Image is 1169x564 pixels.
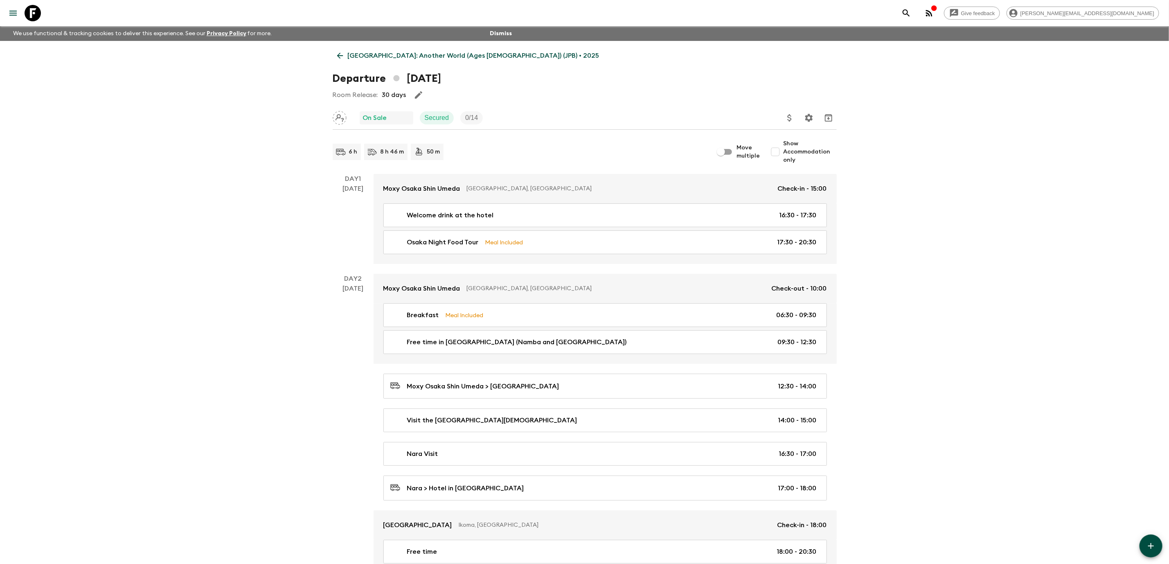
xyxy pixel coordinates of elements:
[777,310,817,320] p: 06:30 - 09:30
[10,26,275,41] p: We use functional & tracking cookies to deliver this experience. See our for more.
[778,184,827,194] p: Check-in - 15:00
[778,415,817,425] p: 14:00 - 15:00
[777,520,827,530] p: Check-in - 18:00
[383,330,827,354] a: Free time in [GEOGRAPHIC_DATA] (Namba and [GEOGRAPHIC_DATA])09:30 - 12:30
[383,442,827,466] a: Nara Visit16:30 - 17:00
[207,31,246,36] a: Privacy Policy
[374,174,837,203] a: Moxy Osaka Shin Umeda[GEOGRAPHIC_DATA], [GEOGRAPHIC_DATA]Check-in - 15:00
[784,140,837,164] span: Show Accommodation only
[5,5,21,21] button: menu
[779,449,817,459] p: 16:30 - 17:00
[383,476,827,501] a: Nara > Hotel in [GEOGRAPHIC_DATA]17:00 - 18:00
[407,483,524,493] p: Nara > Hotel in [GEOGRAPHIC_DATA]
[1016,10,1159,16] span: [PERSON_NAME][EMAIL_ADDRESS][DOMAIN_NAME]
[407,547,437,557] p: Free time
[446,311,484,320] p: Meal Included
[383,374,827,399] a: Moxy Osaka Shin Umeda > [GEOGRAPHIC_DATA]12:30 - 14:00
[333,113,347,120] span: Assign pack leader
[382,90,406,100] p: 30 days
[383,230,827,254] a: Osaka Night Food TourMeal Included17:30 - 20:30
[383,540,827,564] a: Free time18:00 - 20:30
[407,381,559,391] p: Moxy Osaka Shin Umeda > [GEOGRAPHIC_DATA]
[898,5,914,21] button: search adventures
[488,28,514,39] button: Dismiss
[333,174,374,184] p: Day 1
[1007,7,1159,20] div: [PERSON_NAME][EMAIL_ADDRESS][DOMAIN_NAME]
[348,51,599,61] p: [GEOGRAPHIC_DATA]: Another World (Ages [DEMOGRAPHIC_DATA]) (JPB) • 2025
[779,210,817,220] p: 16:30 - 17:30
[383,203,827,227] a: Welcome drink at the hotel16:30 - 17:30
[333,90,378,100] p: Room Release:
[383,408,827,432] a: Visit the [GEOGRAPHIC_DATA][DEMOGRAPHIC_DATA]14:00 - 15:00
[944,7,1000,20] a: Give feedback
[778,483,817,493] p: 17:00 - 18:00
[407,415,577,425] p: Visit the [GEOGRAPHIC_DATA][DEMOGRAPHIC_DATA]
[778,381,817,391] p: 12:30 - 14:00
[778,337,817,347] p: 09:30 - 12:30
[383,520,452,530] p: [GEOGRAPHIC_DATA]
[777,237,817,247] p: 17:30 - 20:30
[459,521,771,529] p: Ikoma, [GEOGRAPHIC_DATA]
[349,148,358,156] p: 6 h
[467,284,765,293] p: [GEOGRAPHIC_DATA], [GEOGRAPHIC_DATA]
[374,510,837,540] a: [GEOGRAPHIC_DATA]Ikoma, [GEOGRAPHIC_DATA]Check-in - 18:00
[425,113,449,123] p: Secured
[333,47,604,64] a: [GEOGRAPHIC_DATA]: Another World (Ages [DEMOGRAPHIC_DATA]) (JPB) • 2025
[420,111,454,124] div: Secured
[427,148,440,156] p: 50 m
[363,113,387,123] p: On Sale
[467,185,771,193] p: [GEOGRAPHIC_DATA], [GEOGRAPHIC_DATA]
[333,274,374,284] p: Day 2
[407,337,627,347] p: Free time in [GEOGRAPHIC_DATA] (Namba and [GEOGRAPHIC_DATA])
[383,184,460,194] p: Moxy Osaka Shin Umeda
[407,210,494,220] p: Welcome drink at the hotel
[333,70,441,87] h1: Departure [DATE]
[820,110,837,126] button: Archive (Completed, Cancelled or Unsynced Departures only)
[957,10,1000,16] span: Give feedback
[383,284,460,293] p: Moxy Osaka Shin Umeda
[460,111,483,124] div: Trip Fill
[801,110,817,126] button: Settings
[407,310,439,320] p: Breakfast
[407,237,479,247] p: Osaka Night Food Tour
[772,284,827,293] p: Check-out - 10:00
[465,113,478,123] p: 0 / 14
[342,184,363,264] div: [DATE]
[407,449,438,459] p: Nara Visit
[737,144,761,160] span: Move multiple
[381,148,404,156] p: 8 h 46 m
[782,110,798,126] button: Update Price, Early Bird Discount and Costs
[374,274,837,303] a: Moxy Osaka Shin Umeda[GEOGRAPHIC_DATA], [GEOGRAPHIC_DATA]Check-out - 10:00
[383,303,827,327] a: BreakfastMeal Included06:30 - 09:30
[485,238,523,247] p: Meal Included
[777,547,817,557] p: 18:00 - 20:30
